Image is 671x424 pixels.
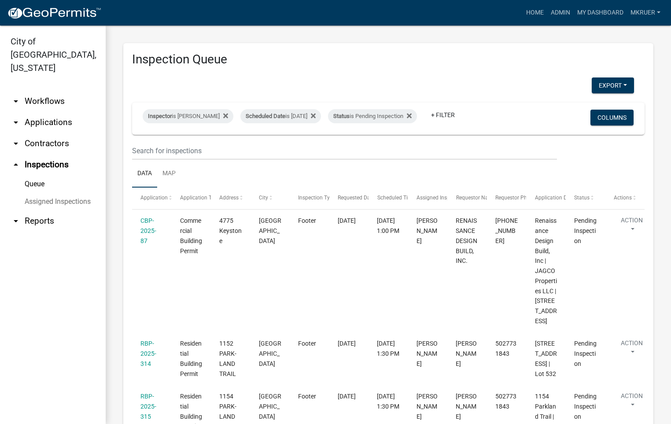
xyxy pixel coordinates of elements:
[180,217,202,254] span: Commercial Building Permit
[140,340,156,367] a: RBP-2025-314
[338,195,375,201] span: Requested Date
[259,393,281,420] span: JEFFERSONVILLE
[614,391,650,413] button: Action
[535,340,557,377] span: 1152 Parkland Trl. | Lot 532
[566,188,605,209] datatable-header-cell: Status
[417,195,462,201] span: Assigned Inspector
[298,393,316,400] span: Footer
[219,195,239,201] span: Address
[456,217,477,264] span: RENAISSANCE DESIGN BUILD, INC.
[574,340,597,367] span: Pending Inspection
[574,217,597,244] span: Pending Inspection
[211,188,251,209] datatable-header-cell: Address
[547,4,574,21] a: Admin
[259,195,268,201] span: City
[298,195,335,201] span: Inspection Type
[574,4,627,21] a: My Dashboard
[329,188,369,209] datatable-header-cell: Requested Date
[456,340,477,367] span: Stacy
[11,159,21,170] i: arrow_drop_up
[605,188,645,209] datatable-header-cell: Actions
[495,340,516,357] span: 5027731843
[328,109,417,123] div: is Pending Inspection
[143,109,233,123] div: is [PERSON_NAME]
[574,393,597,420] span: Pending Inspection
[132,142,557,160] input: Search for inspections
[333,113,350,119] span: Status
[377,391,399,412] div: [DATE] 1:30 PM
[495,393,516,410] span: 5027731843
[180,195,220,201] span: Application Type
[369,188,408,209] datatable-header-cell: Scheduled Time
[590,110,634,125] button: Columns
[140,217,156,244] a: CBP-2025-87
[614,216,650,238] button: Action
[259,217,281,244] span: JEFFERSONVILLE
[523,4,547,21] a: Home
[456,195,495,201] span: Requestor Name
[132,160,157,188] a: Data
[338,393,356,400] span: 09/23/2025
[246,113,285,119] span: Scheduled Date
[456,393,477,420] span: Stacy
[298,340,316,347] span: Footer
[251,188,290,209] datatable-header-cell: City
[592,77,634,93] button: Export
[240,109,321,123] div: is [DATE]
[535,217,557,324] span: Renaissance Design Build, Inc | JAGCO Properties LLC | 4775 Keystone Blvd
[132,52,645,67] h3: Inspection Queue
[140,393,156,420] a: RBP-2025-315
[574,195,590,201] span: Status
[495,195,536,201] span: Requestor Phone
[290,188,329,209] datatable-header-cell: Inspection Type
[487,188,527,209] datatable-header-cell: Requestor Phone
[148,113,172,119] span: Inspector
[172,188,211,209] datatable-header-cell: Application Type
[377,339,399,359] div: [DATE] 1:30 PM
[132,188,172,209] datatable-header-cell: Application
[180,340,202,377] span: Residential Building Permit
[526,188,566,209] datatable-header-cell: Application Description
[495,217,518,244] span: 812-246-5897
[338,217,356,224] span: 09/23/2025
[219,340,236,377] span: 1152 PARK-LAND TRAIL
[377,195,415,201] span: Scheduled Time
[157,160,181,188] a: Map
[408,188,448,209] datatable-header-cell: Assigned Inspector
[11,117,21,128] i: arrow_drop_down
[424,107,462,123] a: + Filter
[259,340,281,367] span: JEFFERSONVILLE
[377,216,399,236] div: [DATE] 1:00 PM
[614,339,650,361] button: Action
[417,217,438,244] span: Mike Kruer
[298,217,316,224] span: Footer
[417,340,438,367] span: Mike Kruer
[11,216,21,226] i: arrow_drop_down
[614,195,632,201] span: Actions
[140,195,168,201] span: Application
[11,138,21,149] i: arrow_drop_down
[338,340,356,347] span: 09/23/2025
[11,96,21,107] i: arrow_drop_down
[627,4,664,21] a: mkruer
[417,393,438,420] span: Mike Kruer
[219,217,242,244] span: 4775 Keystone
[535,195,590,201] span: Application Description
[447,188,487,209] datatable-header-cell: Requestor Name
